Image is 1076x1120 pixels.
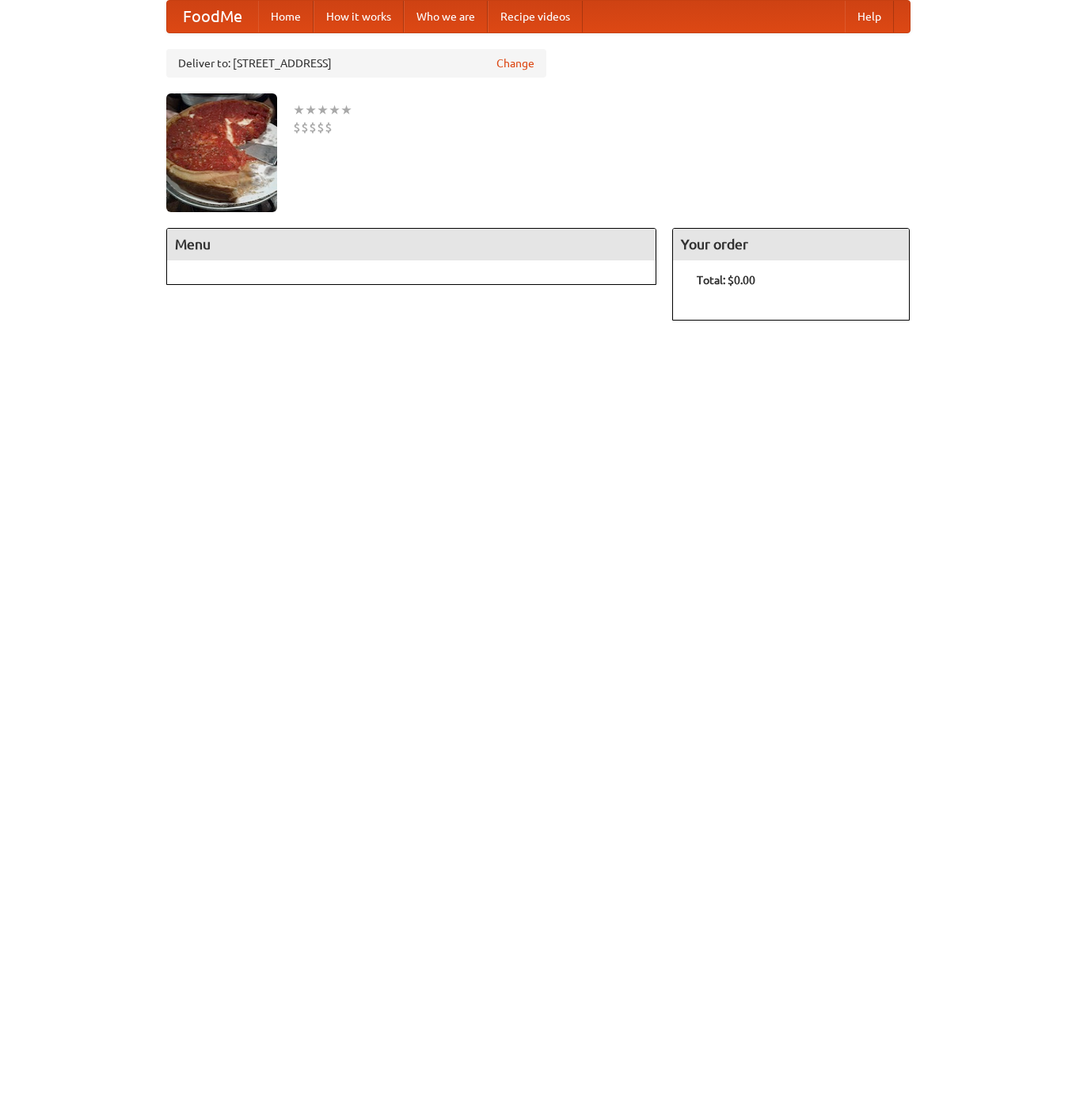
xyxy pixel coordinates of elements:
h4: Menu [167,229,656,260]
a: FoodMe [167,1,258,32]
li: $ [317,119,325,136]
li: $ [293,119,301,136]
b: Total: $0.00 [697,274,755,287]
a: Home [258,1,314,32]
div: Deliver to: [STREET_ADDRESS] [166,49,546,78]
li: ★ [340,101,352,119]
li: $ [301,119,309,136]
a: Change [496,55,534,71]
li: $ [309,119,317,136]
li: $ [325,119,333,136]
img: angular.jpg [166,93,277,212]
li: ★ [317,101,329,119]
h4: Your order [673,229,909,260]
a: How it works [314,1,404,32]
a: Recipe videos [488,1,583,32]
li: ★ [293,101,305,119]
a: Who we are [404,1,488,32]
li: ★ [329,101,340,119]
li: ★ [305,101,317,119]
a: Help [845,1,894,32]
